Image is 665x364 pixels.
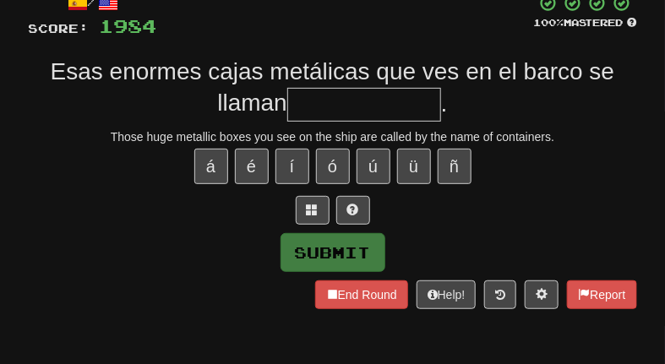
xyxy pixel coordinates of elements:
button: End Round [315,280,408,309]
button: Help! [417,280,477,309]
button: Report [567,280,636,309]
button: é [235,149,269,184]
button: ñ [438,149,471,184]
button: ó [316,149,350,184]
button: Round history (alt+y) [484,280,516,309]
span: 1984 [100,15,157,36]
button: ú [357,149,390,184]
div: Mastered [534,16,637,30]
button: á [194,149,228,184]
button: Switch sentence to multiple choice alt+p [296,196,330,225]
span: . [441,90,448,116]
span: Esas enormes cajas metálicas que ves en el barco se llaman [51,58,615,116]
span: Score: [29,21,90,35]
button: Single letter hint - you only get 1 per sentence and score half the points! alt+h [336,196,370,225]
button: í [275,149,309,184]
button: Submit [281,233,385,272]
div: Those huge metallic boxes you see on the ship are called by the name of containers. [29,128,637,145]
span: 100 % [534,17,564,28]
button: ü [397,149,431,184]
